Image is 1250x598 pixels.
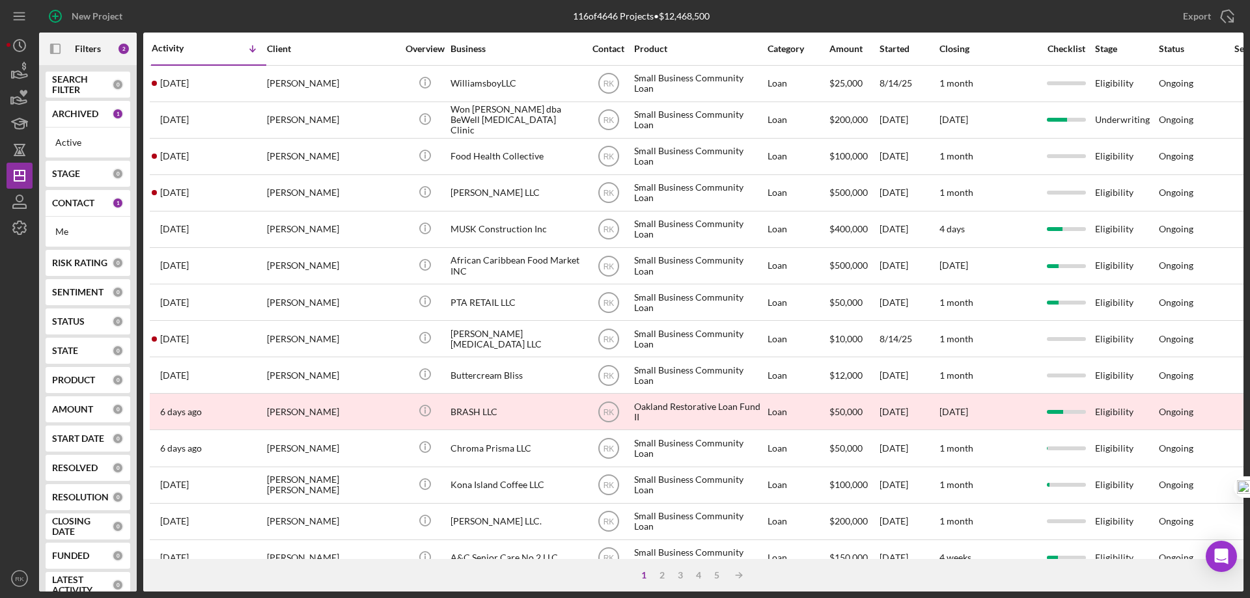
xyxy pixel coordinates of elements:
div: 1 [112,108,124,120]
time: 4 weeks [939,552,971,563]
div: Ongoing [1159,78,1193,88]
div: Ongoing [1159,443,1193,454]
div: Amount [829,44,878,54]
div: Ongoing [1159,516,1193,526]
div: 0 [112,491,124,503]
b: Filters [75,44,101,54]
div: Ongoing [1159,115,1193,125]
div: Export [1183,3,1211,29]
div: Ongoing [1159,151,1193,161]
div: 0 [112,579,124,591]
b: SENTIMENT [52,287,104,297]
text: RK [603,262,614,271]
div: Loan [768,285,828,319]
div: Loan [768,321,828,356]
text: RK [603,334,614,344]
b: AMOUNT [52,404,93,415]
div: Eligibility [1095,212,1158,247]
div: [PERSON_NAME] [267,394,397,429]
div: Eligibility [1095,249,1158,283]
text: RK [603,444,614,454]
div: Oakland Restorative Loan Fund II [634,394,764,429]
div: Loan [768,139,828,174]
time: 1 month [939,297,973,308]
div: Food Health Collective [451,139,581,174]
text: RK [603,298,614,307]
b: PRODUCT [52,375,95,385]
div: Loan [768,176,828,210]
b: STATE [52,346,78,356]
div: 116 of 4646 Projects • $12,468,500 [573,11,710,21]
div: 1 [112,197,124,209]
div: African Caribbean Food Market INC [451,249,581,283]
div: 0 [112,433,124,444]
time: 2025-08-10 05:21 [160,516,189,526]
div: WilliamsboyLLC [451,66,581,101]
time: 2025-08-12 21:12 [160,407,202,417]
text: RK [603,225,614,234]
div: [DATE] [880,139,938,174]
div: Small Business Community Loan [634,212,764,247]
div: Small Business Community Loan [634,139,764,174]
div: Small Business Community Loan [634,249,764,283]
div: Ongoing [1159,334,1193,344]
div: [PERSON_NAME] [267,321,397,356]
div: New Project [72,3,122,29]
div: Product [634,44,764,54]
div: [DATE] [880,431,938,465]
div: Ongoing [1159,480,1193,490]
b: CLOSING DATE [52,516,112,537]
time: 1 month [939,442,973,454]
div: MUSK Construction Inc [451,212,581,247]
div: [PERSON_NAME] [267,139,397,174]
div: [PERSON_NAME] [267,176,397,210]
time: 1 month [939,479,973,490]
div: Eligibility [1095,468,1158,502]
div: [DATE] [880,212,938,247]
div: [PERSON_NAME] [267,249,397,283]
div: Started [880,44,938,54]
div: [DATE] [880,504,938,539]
div: [DATE] [880,103,938,137]
text: RK [603,371,614,380]
text: RK [603,517,614,526]
div: 0 [112,316,124,327]
div: 1 [635,570,653,580]
div: 4 [689,570,708,580]
time: 2025-08-15 17:28 [160,224,189,234]
div: [DATE] [880,249,938,283]
div: Eligibility [1095,321,1158,356]
text: RK [603,554,614,563]
div: Ongoing [1159,224,1193,234]
div: Chroma Prisma LLC [451,431,581,465]
div: [PERSON_NAME] [267,212,397,247]
div: Me [55,226,120,237]
div: Stage [1095,44,1158,54]
text: RK [15,575,24,582]
div: Loan [768,431,828,465]
time: 2025-08-16 08:52 [160,78,189,88]
div: [PERSON_NAME] LLC. [451,504,581,539]
div: Eligibility [1095,541,1158,575]
time: 2025-08-14 16:58 [160,334,189,344]
text: RK [603,116,614,125]
b: RISK RATING [52,258,107,268]
div: 2 [653,570,671,580]
time: 2025-08-10 00:20 [160,552,189,563]
div: Category [768,44,828,54]
div: Loan [768,249,828,283]
div: Loan [768,504,828,539]
div: 0 [112,521,124,532]
div: Eligibility [1095,394,1158,429]
div: [DATE] [880,176,938,210]
div: Won [PERSON_NAME] dba BeWell [MEDICAL_DATA] Clinic [451,103,581,137]
div: $50,000 [829,394,878,429]
text: RK [603,152,614,161]
div: Small Business Community Loan [634,103,764,137]
b: CONTACT [52,198,94,208]
div: $10,000 [829,321,878,356]
div: $500,000 [829,249,878,283]
div: Small Business Community Loan [634,321,764,356]
div: 2 [117,42,130,55]
div: Eligibility [1095,504,1158,539]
